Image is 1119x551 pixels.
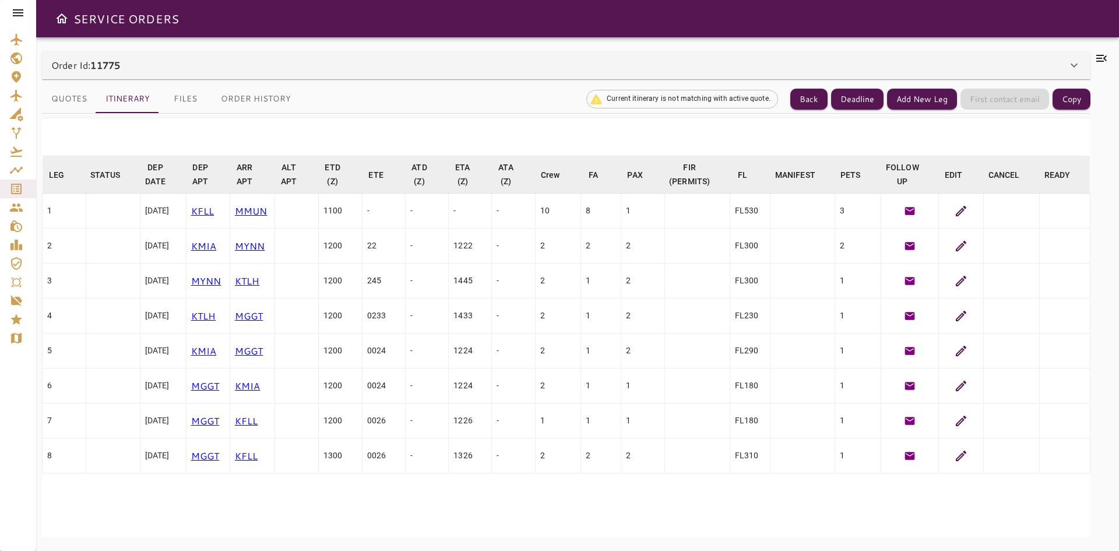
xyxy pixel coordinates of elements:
div: 2 [540,240,576,251]
div: [DATE] [145,205,181,216]
span: ARR APT [234,160,270,188]
div: 1 [626,415,660,426]
div: 1 [840,415,876,426]
div: 2 [840,240,876,251]
div: ETD (Z) [323,160,342,188]
span: ALT APT [279,160,314,188]
button: Back [790,89,828,110]
td: 5 [43,334,86,368]
div: ALT APT [279,160,298,188]
div: 0026 [367,450,400,461]
div: Crew [541,168,560,182]
div: FA [589,168,598,182]
button: Generate Follow Up Email Template [901,377,919,395]
div: 1222 [453,240,487,251]
span: FIR (PERMITS) [669,160,725,188]
div: 2 [586,450,616,461]
div: 1226 [453,415,487,426]
span: Crew [541,168,575,182]
button: Deadline [831,89,884,110]
div: FL [738,168,747,182]
div: 1 [626,380,660,391]
div: 2 [540,380,576,391]
p: KFLL [235,414,270,428]
span: STATUS [90,168,135,182]
span: LEG [49,168,79,182]
div: PETS [840,168,861,182]
span: READY [1044,168,1086,182]
span: EDIT [945,168,978,182]
button: Order History [212,85,300,113]
button: Generate Follow Up Email Template [901,412,919,430]
div: - [410,450,444,461]
div: - [497,415,530,426]
button: Itinerary [96,85,159,113]
button: Generate Follow Up Email Template [901,237,919,255]
div: - [453,205,487,216]
div: - [497,240,530,251]
h6: SERVICE ORDERS [73,9,179,28]
p: KMIA [191,344,225,358]
div: 1200 [323,380,357,391]
div: Order Id:11775 [42,51,1090,79]
span: Current itinerary is not matching with active quote. [600,94,777,104]
p: MYNN [191,274,225,288]
div: ARR APT [234,160,255,188]
div: 1326 [453,450,487,461]
div: 1 [840,450,876,461]
span: ATD (Z) [410,160,444,188]
button: Generate Follow Up Email Template [901,342,919,360]
p: MGGT [191,449,225,463]
div: FL290 [735,345,765,356]
td: 8 [43,438,86,473]
td: 4 [43,299,86,334]
b: 11775 [90,58,120,72]
span: PETS [840,168,876,182]
button: Generate Follow Up Email Template [901,272,919,290]
div: 2 [540,345,576,356]
div: 1200 [323,275,357,286]
p: KMIA [235,379,270,393]
div: 1 [586,310,616,321]
span: FA [589,168,613,182]
div: DEP DATE [145,160,166,188]
div: - [367,205,400,216]
div: 1100 [323,205,357,216]
p: KTLH [191,309,225,323]
span: DEP APT [191,160,225,188]
div: [DATE] [145,275,181,286]
div: 1 [840,345,876,356]
p: MYNN [235,239,270,253]
div: EDIT [945,168,963,182]
div: [DATE] [145,310,181,321]
div: [DATE] [145,380,181,391]
td: 3 [43,264,86,299]
div: FL230 [735,310,765,321]
div: - [497,310,530,321]
span: FOLLOW UP [886,160,934,188]
td: 7 [43,403,86,438]
div: FL310 [735,450,765,461]
p: KMIA [191,239,225,253]
div: 2 [540,450,576,461]
div: 2 [626,310,660,321]
span: PAX [627,168,657,182]
div: 1 [586,345,616,356]
div: - [410,415,444,426]
p: MGGT [191,379,225,393]
div: CANCEL [988,168,1020,182]
div: FL180 [735,380,765,391]
div: 2 [626,275,660,286]
div: 1 [626,205,660,216]
div: FOLLOW UP [886,160,919,188]
div: ETA (Z) [453,160,472,188]
div: 8 [586,205,616,216]
p: MGGT [191,414,225,428]
div: 1 [840,275,876,286]
div: 1 [540,415,576,426]
div: - [410,345,444,356]
div: 1200 [323,415,357,426]
div: FL300 [735,275,765,286]
div: MANIFEST [775,168,815,182]
div: - [497,450,530,461]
